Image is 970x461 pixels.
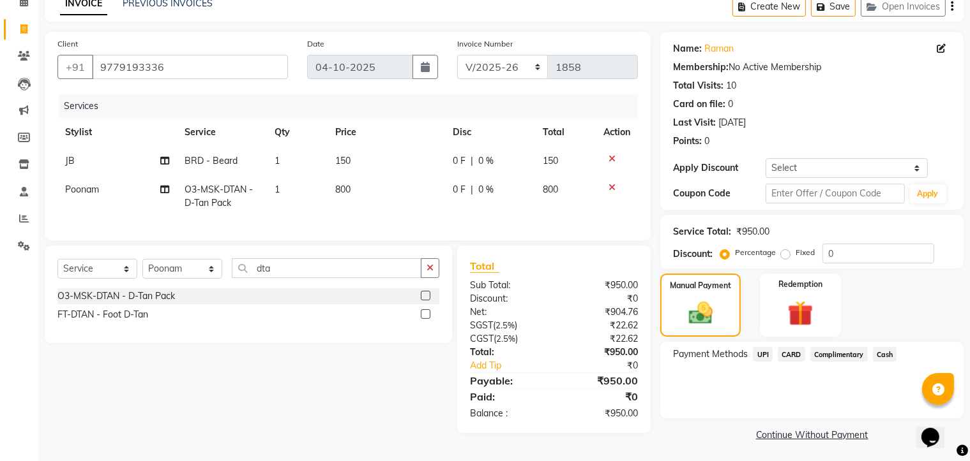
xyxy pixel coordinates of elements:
[796,247,815,258] label: Fixed
[673,225,731,238] div: Service Total:
[57,38,78,50] label: Client
[673,98,725,111] div: Card on file:
[496,333,515,344] span: 2.5%
[57,55,93,79] button: +91
[59,94,648,118] div: Services
[718,116,746,129] div: [DATE]
[177,118,268,147] th: Service
[554,389,648,404] div: ₹0
[554,373,648,388] div: ₹950.00
[453,183,466,196] span: 0 F
[275,155,280,166] span: 1
[554,279,648,292] div: ₹950.00
[445,118,535,147] th: Disc
[470,260,499,273] span: Total
[460,305,554,319] div: Net:
[570,359,648,372] div: ₹0
[735,247,776,258] label: Percentage
[471,154,473,168] span: |
[57,308,148,321] div: FT-DTAN - Foot D-Tan
[478,183,494,196] span: 0 %
[57,118,177,147] th: Stylist
[460,332,554,346] div: ( )
[554,332,648,346] div: ₹22.62
[57,289,175,303] div: O3-MSK-DTAN - D-Tan Pack
[457,38,513,50] label: Invoice Number
[92,55,288,79] input: Search by Name/Mobile/Email/Code
[554,407,648,420] div: ₹950.00
[736,225,769,238] div: ₹950.00
[596,118,638,147] th: Action
[673,348,748,361] span: Payment Methods
[726,79,736,92] div: 10
[267,118,327,147] th: Qty
[778,347,805,362] span: CARD
[460,346,554,359] div: Total:
[275,184,280,195] span: 1
[916,410,957,448] iframe: chat widget
[65,184,99,195] span: Poonam
[704,135,709,148] div: 0
[232,258,421,278] input: Search or Scan
[753,347,773,362] span: UPI
[673,135,702,148] div: Points:
[543,184,558,195] span: 800
[478,154,494,168] span: 0 %
[554,346,648,359] div: ₹950.00
[673,42,702,55] div: Name:
[470,319,493,331] span: SGST
[460,389,554,404] div: Paid:
[543,155,558,166] span: 150
[670,280,731,291] label: Manual Payment
[554,292,648,305] div: ₹0
[185,155,238,166] span: BRD - Beard
[704,42,734,55] a: Raman
[460,292,554,305] div: Discount:
[470,333,494,344] span: CGST
[673,79,724,92] div: Total Visits:
[460,407,554,420] div: Balance :
[778,279,822,290] label: Redemption
[673,61,951,74] div: No Active Membership
[453,154,466,168] span: 0 F
[766,184,904,203] input: Enter Offer / Coupon Code
[307,38,324,50] label: Date
[780,298,821,329] img: _gift.svg
[673,187,766,200] div: Coupon Code
[673,247,713,261] div: Discount:
[335,155,351,166] span: 150
[663,428,961,442] a: Continue Without Payment
[471,183,473,196] span: |
[681,299,721,327] img: _cash.svg
[673,116,716,129] div: Last Visit:
[873,347,897,362] span: Cash
[65,155,75,166] span: JB
[673,61,729,74] div: Membership:
[460,373,554,388] div: Payable:
[728,98,733,111] div: 0
[460,279,554,292] div: Sub Total:
[335,184,351,195] span: 800
[535,118,596,147] th: Total
[460,319,554,332] div: ( )
[328,118,446,147] th: Price
[810,347,868,362] span: Complimentary
[185,184,253,209] span: O3-MSK-DTAN - D-Tan Pack
[910,184,946,203] button: Apply
[496,320,515,330] span: 2.5%
[554,319,648,332] div: ₹22.62
[673,161,766,175] div: Apply Discount
[460,359,570,372] a: Add Tip
[554,305,648,319] div: ₹904.76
